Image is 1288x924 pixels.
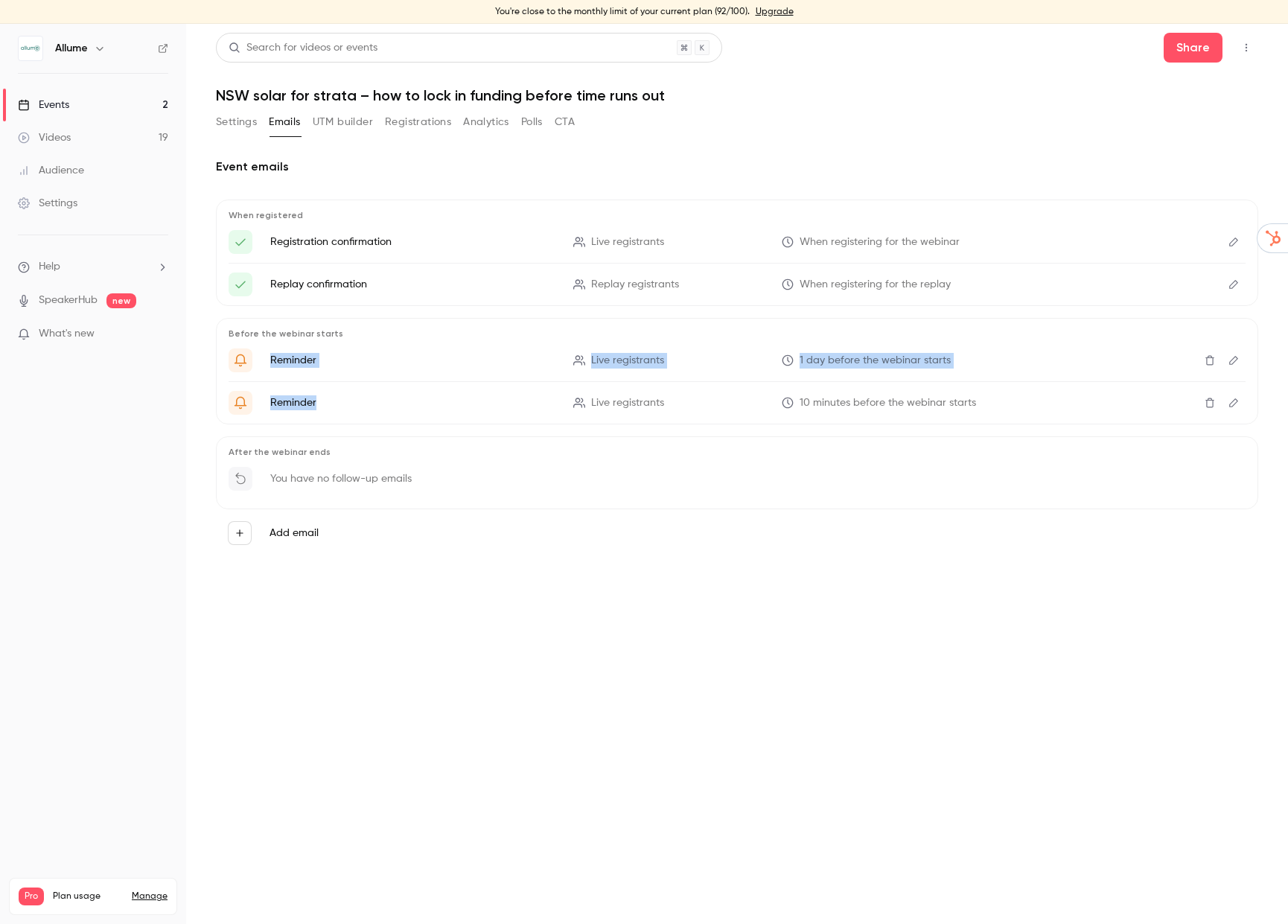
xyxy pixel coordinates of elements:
p: Reminder [270,395,555,410]
h1: NSW solar for strata – how to lock in funding before time runs out [216,86,1258,104]
p: Registration confirmation [270,235,555,249]
span: What's new [39,326,95,342]
button: Edit [1222,273,1246,296]
span: Live registrants [591,235,664,250]
button: UTM builder [313,110,373,134]
li: Here's your access link to {{ event_name }}! [229,273,1246,296]
span: Pro [19,888,44,905]
img: Allume [19,36,42,60]
p: You have no follow-up emails [270,471,412,486]
h2: Event emails [216,158,1258,176]
span: Replay registrants [591,277,679,293]
button: Edit [1222,348,1246,372]
button: Analytics [463,110,509,134]
p: After the webinar ends [229,446,1246,458]
span: Live registrants [591,353,664,369]
p: When registered [229,209,1246,221]
li: Here's your access link to {{ event_name }}! [229,230,1246,254]
div: Settings [18,196,77,211]
a: SpeakerHub [39,293,98,308]
div: Search for videos or events [229,40,377,56]
span: 1 day before the webinar starts [800,353,951,369]
button: Edit [1222,230,1246,254]
button: Registrations [385,110,451,134]
li: help-dropdown-opener [18,259,168,275]
div: Events [18,98,69,112]
button: Emails [269,110,300,134]
p: Reminder [270,353,555,368]
span: 10 minutes before the webinar starts [800,395,976,411]
button: Polls [521,110,543,134]
span: new [106,293,136,308]
span: Help [39,259,60,275]
li: Reminder - {{ event_name }} webinar is happening tomorrow! [229,348,1246,372]
button: Edit [1222,391,1246,415]
button: Delete [1198,391,1222,415]
button: Settings [216,110,257,134]
span: When registering for the webinar [800,235,960,250]
button: Delete [1198,348,1222,372]
iframe: Noticeable Trigger [150,328,168,341]
div: Audience [18,163,84,178]
label: Add email [270,526,319,541]
h6: Allume [55,41,88,56]
a: Upgrade [756,6,794,18]
p: Before the webinar starts [229,328,1246,340]
p: Replay confirmation [270,277,555,292]
button: Share [1164,33,1222,63]
div: Videos [18,130,71,145]
span: Plan usage [53,890,123,902]
button: CTA [555,110,575,134]
li: {{ event_name }} is about to go live [229,391,1246,415]
a: Manage [132,890,168,902]
span: Live registrants [591,395,664,411]
span: When registering for the replay [800,277,951,293]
